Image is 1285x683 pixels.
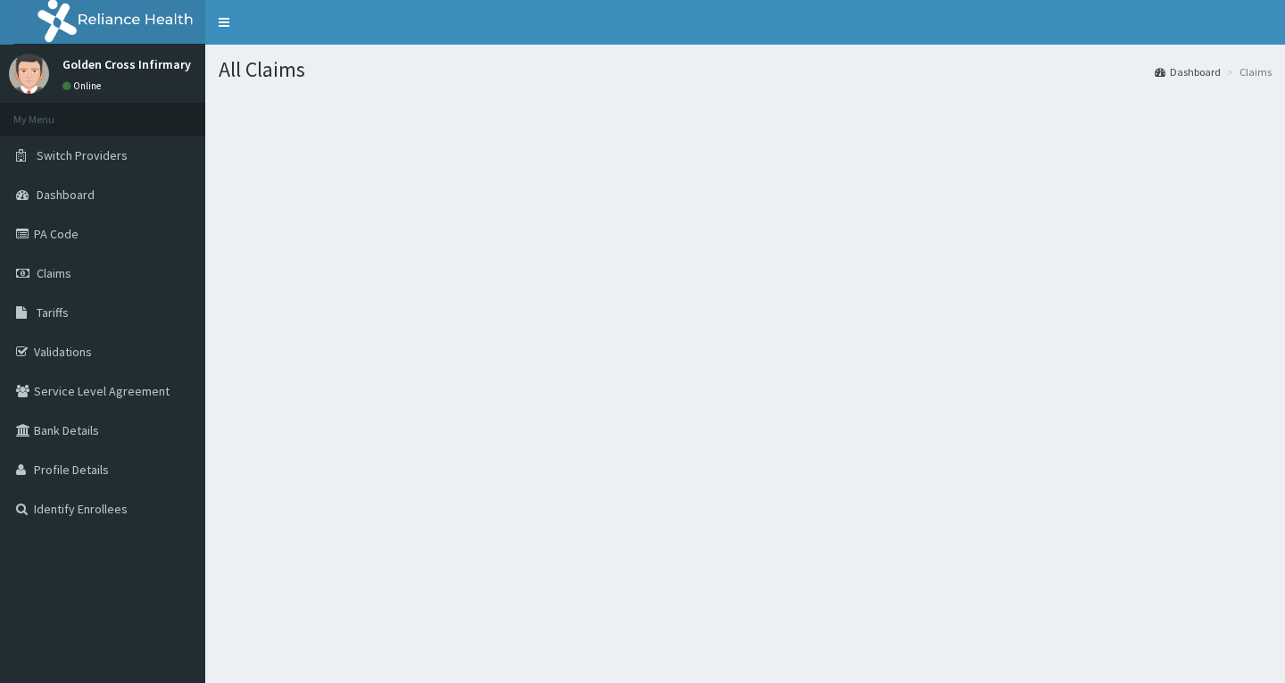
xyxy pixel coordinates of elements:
[37,147,128,163] span: Switch Providers
[37,187,95,203] span: Dashboard
[62,79,105,92] a: Online
[37,304,69,321] span: Tariffs
[37,265,71,281] span: Claims
[1223,64,1272,79] li: Claims
[9,54,49,94] img: User Image
[62,58,191,71] p: Golden Cross Infirmary
[219,58,1272,81] h1: All Claims
[1155,64,1221,79] a: Dashboard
